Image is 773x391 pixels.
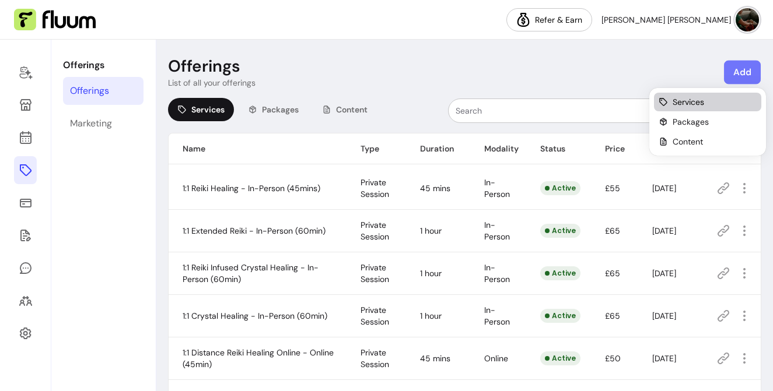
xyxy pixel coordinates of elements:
[652,353,676,364] span: [DATE]
[484,353,508,364] span: Online
[540,181,580,195] div: Active
[736,8,759,31] img: avatar
[361,220,389,242] span: Private Session
[183,311,327,321] span: 1:1 Crystal Healing - In-Person (60min)
[420,226,442,236] span: 1 hour
[540,266,580,280] div: Active
[14,124,37,152] a: Calendar
[652,90,764,153] div: Static Actions
[361,177,389,199] span: Private Session
[456,105,688,117] input: Search
[63,110,144,138] a: Marketing
[484,262,510,284] span: In-Person
[14,91,37,119] a: Storefront
[14,189,37,217] a: Sales
[14,319,37,347] a: Settings
[652,183,676,193] span: [DATE]
[526,133,591,164] th: Status
[652,311,676,321] span: [DATE]
[724,61,761,84] button: Add
[361,347,389,369] span: Private Session
[336,104,368,115] span: Content
[652,268,676,279] span: [DATE]
[361,262,389,284] span: Private Session
[673,116,709,128] span: Packages
[183,183,320,193] span: 1:1 Reiki Healing - In-Person (45mins)
[540,309,580,323] div: Active
[673,136,703,147] span: Content
[506,8,592,31] a: Refer & Earn
[654,93,761,151] ul: Add
[262,104,299,115] span: Packages
[347,133,406,164] th: Type
[638,133,702,164] th: Created on
[168,56,240,77] p: Offerings
[470,133,526,164] th: Modality
[540,351,580,365] div: Active
[601,14,731,26] span: [PERSON_NAME] [PERSON_NAME]
[70,117,112,131] div: Marketing
[406,133,470,164] th: Duration
[14,156,37,184] a: Offerings
[484,220,510,242] span: In-Person
[63,77,144,105] a: Offerings
[14,221,37,249] a: Forms
[605,268,620,279] span: £65
[14,254,37,282] a: My Messages
[70,84,109,98] div: Offerings
[63,58,144,72] p: Offerings
[361,305,389,327] span: Private Session
[605,311,620,321] span: £65
[14,287,37,315] a: Clients
[420,353,450,364] span: 45 mins
[484,177,510,199] span: In-Person
[420,311,442,321] span: 1 hour
[591,133,638,164] th: Price
[605,183,620,193] span: £55
[420,268,442,279] span: 1 hour
[183,226,326,236] span: 1:1 Extended Reiki - In-Person (60min)
[484,305,510,327] span: In-Person
[14,58,37,86] a: Home
[420,183,450,193] span: 45 mins
[540,224,580,238] div: Active
[168,77,256,89] p: List of all your offerings
[652,226,676,236] span: [DATE]
[14,9,96,31] img: Fluum Logo
[673,96,704,108] span: Services
[183,262,319,284] span: 1:1 Reiki Infused Crystal Healing - In-Person (60min)
[191,104,225,115] span: Services
[605,226,620,236] span: £65
[169,133,347,164] th: Name
[605,353,621,364] span: £50
[183,347,334,369] span: 1:1 Distance Reiki Healing Online - Online (45min)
